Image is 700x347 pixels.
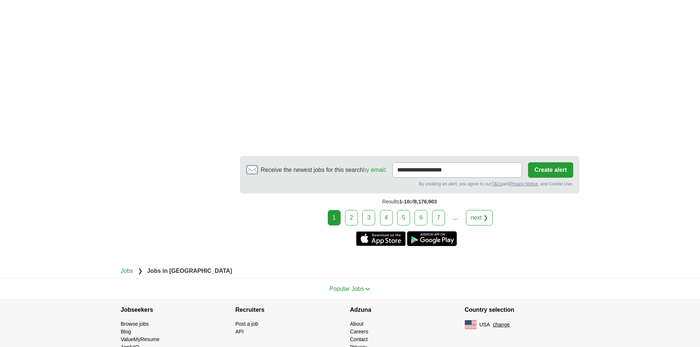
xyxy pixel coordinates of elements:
div: By creating an alert, you agree to our and , and Cookie Use. [246,181,573,187]
a: by email [363,167,385,173]
button: Create alert [528,162,573,178]
a: Careers [350,329,369,335]
a: 4 [380,210,393,225]
a: Browse jobs [121,321,149,327]
a: 2 [345,210,358,225]
a: Get the iPhone app [356,231,406,246]
a: next ❯ [466,210,493,225]
img: toggle icon [365,288,370,291]
strong: Jobs in [GEOGRAPHIC_DATA] [147,268,232,274]
span: ❯ [138,268,143,274]
a: Privacy Notice [510,181,538,187]
a: Get the Android app [407,231,457,246]
span: Popular Jobs [330,286,364,292]
span: 1-10 [399,199,410,205]
img: US flag [465,320,477,329]
a: 5 [397,210,410,225]
a: 7 [432,210,445,225]
span: USA [480,321,490,329]
a: Blog [121,329,131,335]
button: change [493,321,510,329]
a: About [350,321,364,327]
a: 3 [362,210,375,225]
a: Contact [350,336,368,342]
span: Receive the newest jobs for this search : [261,166,387,174]
h4: Country selection [465,300,579,320]
div: 1 [328,210,341,225]
a: 6 [414,210,427,225]
div: Results of [240,194,579,210]
a: API [236,329,244,335]
a: Post a job [236,321,258,327]
div: ... [448,210,463,225]
a: Jobs [121,268,133,274]
a: ValueMyResume [121,336,160,342]
a: T&Cs [491,181,502,187]
span: 8,176,903 [414,199,437,205]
